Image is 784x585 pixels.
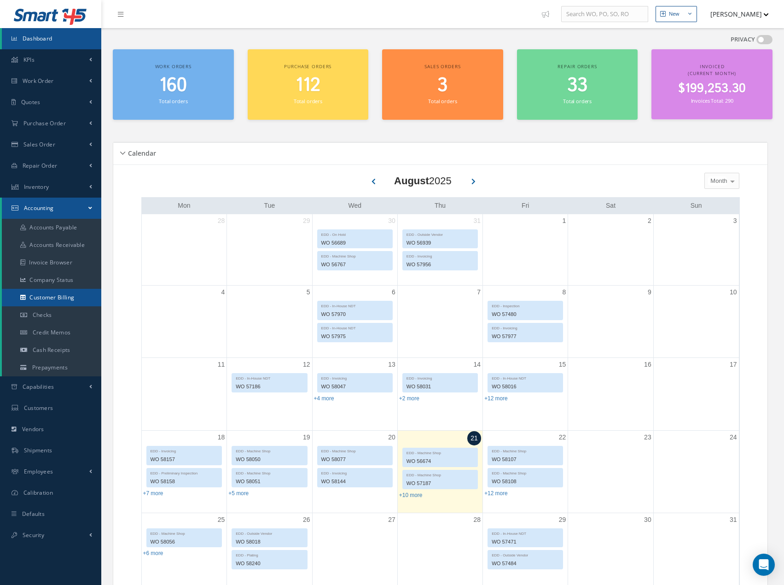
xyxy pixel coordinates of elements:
a: Dashboard [2,28,101,49]
div: WO 57975 [318,331,392,342]
div: WO 57186 [232,381,307,392]
a: August 2, 2025 [646,214,653,228]
div: EDD - Invoicing [318,374,392,381]
a: Cash Receipts [2,341,101,359]
div: 2025 [394,173,452,188]
a: August 29, 2025 [557,513,568,526]
td: August 16, 2025 [568,358,653,431]
td: August 6, 2025 [312,285,397,358]
div: WO 58050 [232,454,307,465]
div: WO 57480 [488,309,563,320]
span: Credit Memos [33,328,71,336]
small: Invoices Total: 290 [691,97,733,104]
td: August 20, 2025 [312,430,397,513]
a: August 21, 2025 [467,431,481,445]
a: Work orders 160 Total orders [113,49,234,120]
a: Accounts Receivable [2,236,101,254]
div: Open Intercom Messenger [753,554,775,576]
a: July 28, 2025 [216,214,227,228]
a: August 14, 2025 [472,358,483,371]
a: Thursday [433,200,447,211]
div: WO 56689 [318,238,392,248]
td: August 8, 2025 [483,285,568,358]
a: Customer Billing [2,289,101,306]
span: $199,253.30 [678,80,746,98]
td: August 5, 2025 [227,285,312,358]
span: Dashboard [23,35,52,42]
span: 112 [296,72,320,99]
div: EDD - In-House NDT [488,529,563,537]
span: Employees [24,468,53,475]
a: Prepayments [2,359,101,376]
td: August 4, 2025 [142,285,227,358]
div: EDD - On Hold [318,230,392,238]
div: WO 56939 [403,238,477,248]
a: Purchase orders 112 Total orders [248,49,369,120]
a: August 25, 2025 [216,513,227,526]
a: August 13, 2025 [386,358,397,371]
a: August 20, 2025 [386,431,397,444]
span: Repair orders [558,63,597,70]
div: EDD - Invoicing [318,468,392,476]
div: WO 57970 [318,309,392,320]
span: Work Order [23,77,54,85]
td: August 1, 2025 [483,214,568,286]
div: EDD - Invoicing [403,252,477,259]
button: New [656,6,697,22]
a: Show 5 more events [228,490,249,497]
a: August 26, 2025 [301,513,312,526]
div: EDD - Invoicing [403,374,477,381]
div: WO 58077 [318,454,392,465]
button: [PERSON_NAME] [702,5,769,23]
div: EDD - Inspection [488,301,563,309]
a: August 4, 2025 [219,286,226,299]
a: August 17, 2025 [728,358,739,371]
span: Customers [24,404,53,412]
a: Show 6 more events [143,550,163,556]
td: August 7, 2025 [397,285,482,358]
a: Invoiced (Current Month) $199,253.30 Invoices Total: 290 [651,49,772,119]
div: EDD - Machine Shop [488,468,563,476]
a: Friday [520,200,531,211]
div: WO 57956 [403,259,477,270]
a: August 22, 2025 [557,431,568,444]
div: EDD - In-House NDT [318,301,392,309]
input: Search WO, PO, SO, RO [561,6,648,23]
span: (Current Month) [688,70,736,76]
td: August 3, 2025 [653,214,738,286]
a: August 31, 2025 [728,513,739,526]
span: 160 [159,72,187,99]
div: EDD - Machine Shop [147,529,222,537]
td: August 14, 2025 [397,358,482,431]
small: Total orders [294,98,322,105]
div: WO 58158 [147,476,222,487]
td: July 28, 2025 [142,214,227,286]
a: Sales orders 3 Total orders [382,49,503,120]
td: August 18, 2025 [142,430,227,513]
a: July 31, 2025 [472,214,483,228]
a: August 3, 2025 [732,214,739,228]
div: EDD - Outside Vendor [488,550,563,558]
span: Defaults [22,510,45,518]
a: August 19, 2025 [301,431,312,444]
div: WO 58018 [232,537,307,547]
span: Prepayments [32,363,68,371]
span: Checks [33,311,52,319]
div: EDD - In-House NDT [232,374,307,381]
div: EDD - Machine Shop [232,446,307,454]
td: August 24, 2025 [653,430,738,513]
span: Month [708,176,727,186]
a: Saturday [604,200,617,211]
a: Show 4 more events [314,395,334,402]
a: August 8, 2025 [561,286,568,299]
a: August 18, 2025 [216,431,227,444]
a: July 29, 2025 [301,214,312,228]
a: Invoice Browser [2,254,101,271]
a: August 11, 2025 [216,358,227,371]
a: Checks [2,306,101,324]
small: Total orders [428,98,457,105]
a: August 7, 2025 [475,286,482,299]
a: August 15, 2025 [557,358,568,371]
div: WO 57977 [488,331,563,342]
td: July 29, 2025 [227,214,312,286]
